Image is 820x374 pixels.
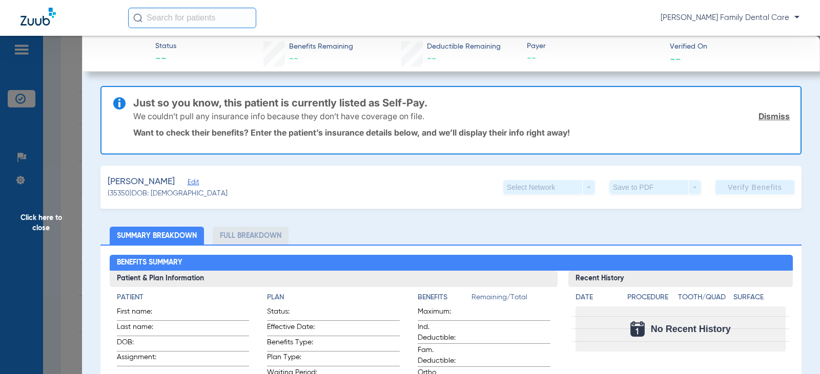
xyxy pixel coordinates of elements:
span: Last name: [117,322,167,336]
img: Calendar [630,321,645,337]
p: We couldn’t pull any insurance info because they don’t have coverage on file. [133,111,424,121]
a: Dismiss [758,111,790,121]
span: Assignment: [117,352,167,366]
span: DOB: [117,337,167,351]
span: Payer [527,41,661,52]
span: Fam. Deductible: [418,345,468,366]
span: -- [289,54,298,63]
span: -- [427,54,436,63]
h3: Just so you know, this patient is currently listed as Self-Pay. [133,98,790,108]
span: [PERSON_NAME] [108,175,175,188]
span: -- [670,53,681,64]
span: First name: [117,306,167,320]
span: Plan Type: [267,352,317,366]
h4: Benefits [418,292,471,303]
span: Deductible Remaining [427,41,501,52]
img: Zuub Logo [20,8,56,26]
span: Verified On [670,41,804,52]
p: Want to check their benefits? Enter the patient’s insurance details below, and we’ll display thei... [133,127,790,138]
span: Effective Date: [267,322,317,336]
h4: Procedure [627,292,674,303]
app-breakdown-title: Benefits [418,292,471,306]
app-breakdown-title: Date [576,292,619,306]
span: Benefits Type: [267,337,317,351]
span: Benefits Remaining [289,41,353,52]
app-breakdown-title: Surface [733,292,785,306]
span: (35350) DOB: [DEMOGRAPHIC_DATA] [108,188,228,199]
span: Maximum: [418,306,468,320]
img: info-icon [113,97,126,109]
h3: Patient & Plan Information [110,271,558,287]
h4: Date [576,292,619,303]
span: -- [527,52,661,65]
h3: Recent History [568,271,792,287]
h4: Tooth/Quad [678,292,730,303]
span: Edit [188,179,197,188]
app-breakdown-title: Procedure [627,292,674,306]
h4: Surface [733,292,785,303]
img: Search Icon [133,13,142,23]
li: Summary Breakdown [110,227,204,245]
span: Status [155,41,176,52]
span: Status: [267,306,317,320]
span: Ind. Deductible: [418,322,468,343]
h4: Plan [267,292,400,303]
h4: Patient [117,292,250,303]
app-breakdown-title: Tooth/Quad [678,292,730,306]
h2: Benefits Summary [110,255,793,271]
span: Remaining/Total [471,292,550,306]
span: [PERSON_NAME] Family Dental Care [661,13,799,23]
input: Search for patients [128,8,256,28]
span: -- [155,52,176,67]
span: No Recent History [651,324,731,334]
li: Full Breakdown [213,227,289,245]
